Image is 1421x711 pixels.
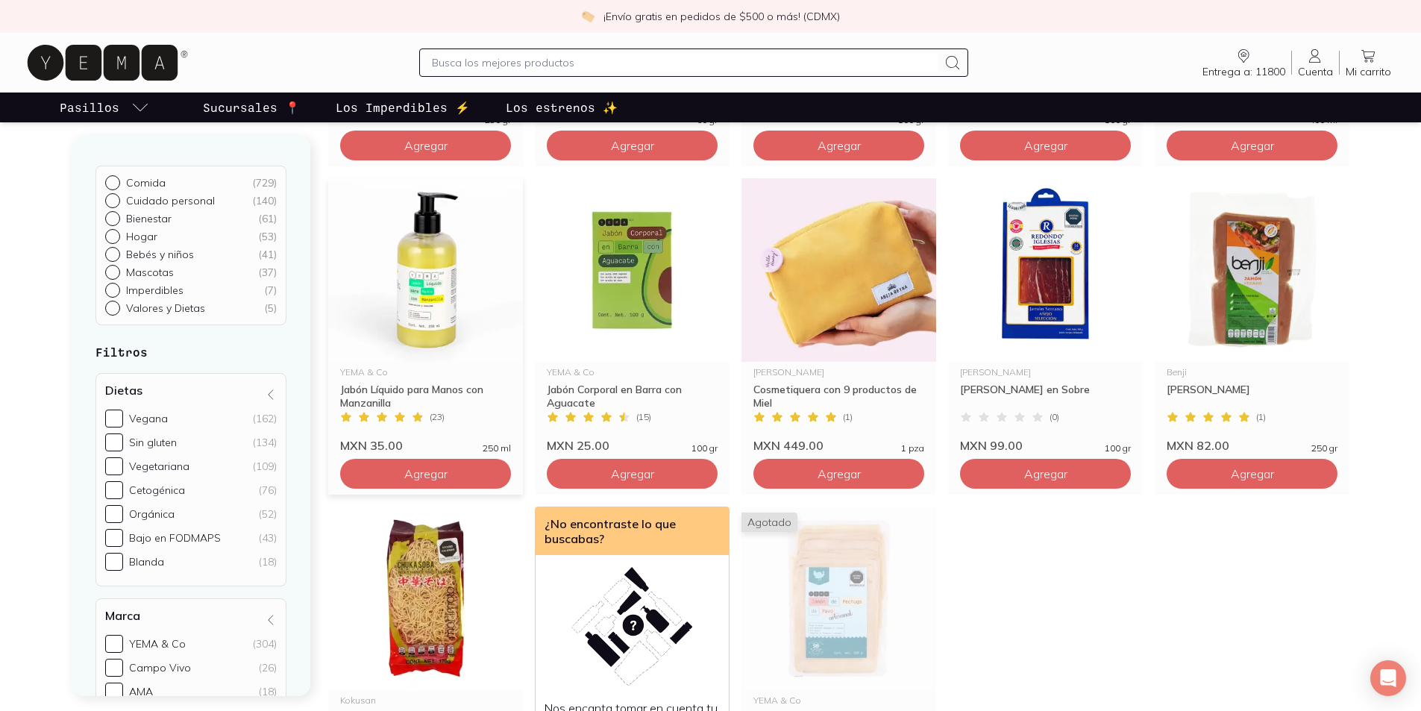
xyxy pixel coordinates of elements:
button: Agregar [960,459,1131,489]
p: Los estrenos ✨ [506,98,618,116]
span: Agotado [741,513,797,532]
input: Vegetariana(109) [105,457,123,475]
div: [PERSON_NAME] [960,368,1131,377]
button: Agregar [547,131,718,160]
img: Jamón de Pechuga de Pavo Artesanal [741,507,936,690]
div: Benji [1167,368,1337,377]
a: Jamón Serrano2[PERSON_NAME][PERSON_NAME] en Sobre(0)MXN 99.00100 gr [948,178,1143,453]
div: (52) [259,507,277,521]
span: Cuenta [1298,65,1333,78]
div: (43) [259,531,277,545]
div: ( 140 ) [252,194,277,207]
p: Bebés y niños [126,248,194,261]
div: ( 7 ) [264,284,277,297]
h4: Marca [105,608,140,623]
span: ( 1 ) [1256,413,1266,422]
img: check [581,10,595,23]
span: Agregar [1024,138,1067,153]
div: (304) [253,637,277,651]
span: MXN 82.00 [1167,438,1229,453]
span: Mi carrito [1346,65,1391,78]
p: Hogar [126,230,157,243]
div: (109) [253,460,277,473]
input: Busca los mejores productos [432,54,938,72]
div: Jabón Corporal en Barra con Aguacate [547,383,718,410]
span: ( 23 ) [430,413,445,422]
a: Jabón Líquido para Manos con ManzanillaYEMA & CoJabón Líquido para Manos con Manzanilla(23)MXN 35... [328,178,523,453]
p: Mascotas [126,266,174,279]
span: Agregar [611,138,654,153]
span: MXN 35.00 [340,438,403,453]
input: Bajo en FODMAPS(43) [105,529,123,547]
span: ( 1 ) [843,413,853,422]
img: Jamón Serrano2 [948,178,1143,362]
span: MXN 449.00 [753,438,824,453]
div: Orgánica [129,507,175,521]
a: Entrega a: 11800 [1196,47,1291,78]
span: Agregar [818,138,861,153]
p: Sucursales 📍 [203,98,300,116]
div: Kokusan [340,696,511,705]
span: Agregar [1024,466,1067,481]
div: [PERSON_NAME] en Sobre [960,383,1131,410]
div: Vegetariana [129,460,189,473]
p: Comida [126,176,166,190]
input: Orgánica(52) [105,505,123,523]
div: Open Intercom Messenger [1370,660,1406,696]
input: Vegana(162) [105,410,123,427]
span: Agregar [611,466,654,481]
div: (18) [259,555,277,569]
div: ( 53 ) [258,230,277,243]
div: (18) [259,685,277,698]
div: (134) [253,436,277,449]
div: Bajo en FODMAPS [129,531,221,545]
div: (162) [253,412,277,425]
input: Blanda(18) [105,553,123,571]
a: Los estrenos ✨ [503,93,621,122]
span: Entrega a: 11800 [1202,65,1285,78]
span: 100 gr [691,444,718,453]
button: Agregar [547,459,718,489]
img: Jabón Líquido para Manos con Manzanilla [328,178,523,362]
div: AMA [129,685,153,698]
a: Cuenta [1292,47,1339,78]
span: Agregar [818,466,861,481]
div: Cosmetiquera con 9 productos de Miel [753,383,924,410]
p: ¡Envío gratis en pedidos de $500 o más! (CDMX) [603,9,840,24]
div: (26) [259,661,277,674]
a: Jamón vegano a base de gluten trigo, alto en proteína, libre de conservadores artificiales.Benji[... [1155,178,1349,453]
span: Agregar [404,466,448,481]
p: Bienestar [126,212,172,225]
button: Agregar [1167,131,1337,160]
a: Los Imperdibles ⚡️ [333,93,473,122]
p: Los Imperdibles ⚡️ [336,98,470,116]
div: YEMA & Co [129,637,186,651]
input: AMA(18) [105,683,123,701]
a: Frente[PERSON_NAME]Cosmetiquera con 9 productos de Miel(1)MXN 449.001 pza [741,178,936,453]
div: Vegana [129,412,168,425]
input: Campo Vivo(26) [105,659,123,677]
div: Dietas [95,373,286,586]
img: Jamón vegano a base de gluten trigo, alto en proteína, libre de conservadores artificiales. [1155,178,1349,362]
div: Sin gluten [129,436,177,449]
p: Pasillos [60,98,119,116]
span: Agregar [404,138,448,153]
div: YEMA & Co [340,368,511,377]
span: 250 gr [1311,444,1337,453]
strong: Filtros [95,345,148,359]
img: 18387 jabon en barra para cuerpo con aguacate yema [535,178,730,362]
div: ( 37 ) [258,266,277,279]
p: Cuidado personal [126,194,215,207]
div: Cetogénica [129,483,185,497]
button: Agregar [1167,459,1337,489]
button: Agregar [960,131,1131,160]
input: Sin gluten(134) [105,433,123,451]
img: Frente [741,178,936,362]
h4: Dietas [105,383,142,398]
div: Jabón Líquido para Manos con Manzanilla [340,383,511,410]
div: ¿No encontraste lo que buscabas? [536,507,729,555]
span: ( 0 ) [1050,413,1059,422]
div: ( 5 ) [264,301,277,315]
div: ( 61 ) [258,212,277,225]
span: ( 15 ) [636,413,651,422]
